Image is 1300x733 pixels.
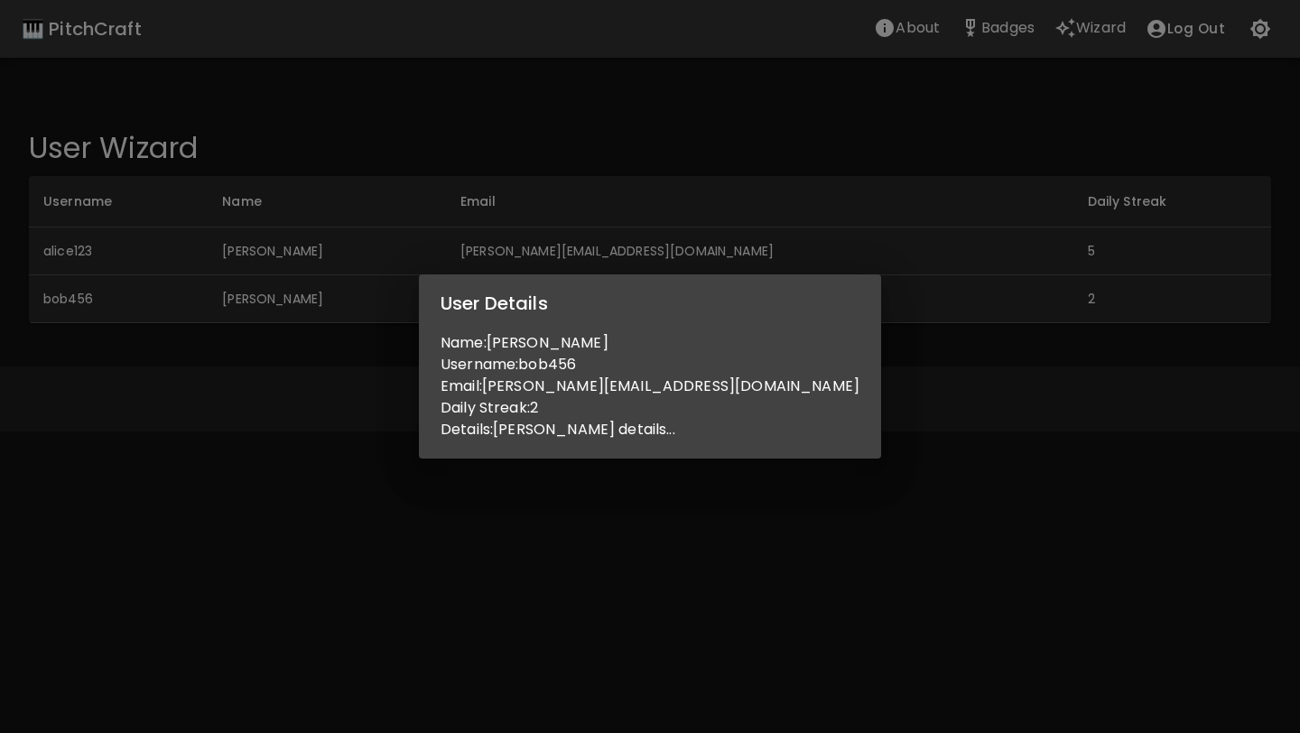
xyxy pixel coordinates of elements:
[419,274,881,332] h2: User Details
[441,397,859,419] p: Daily Streak: 2
[441,376,859,397] p: Email: [PERSON_NAME][EMAIL_ADDRESS][DOMAIN_NAME]
[441,332,859,354] p: Name: [PERSON_NAME]
[441,419,859,441] p: Details: [PERSON_NAME] details...
[441,354,859,376] p: Username: bob456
